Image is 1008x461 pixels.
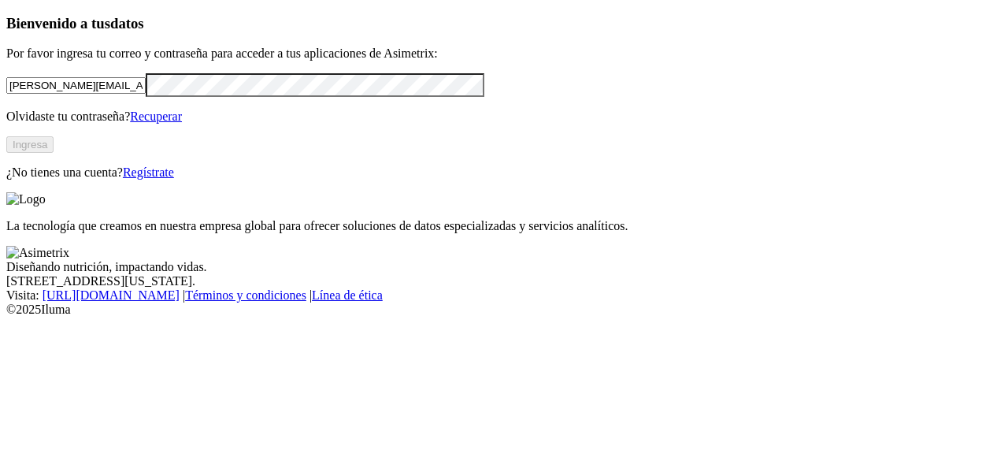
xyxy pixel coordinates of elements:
[312,288,383,302] a: Línea de ética
[6,288,1002,303] div: Visita : | |
[43,288,180,302] a: [URL][DOMAIN_NAME]
[6,136,54,153] button: Ingresa
[6,219,1002,233] p: La tecnología que creamos en nuestra empresa global para ofrecer soluciones de datos especializad...
[6,165,1002,180] p: ¿No tienes una cuenta?
[6,15,1002,32] h3: Bienvenido a tus
[6,192,46,206] img: Logo
[6,303,1002,317] div: © 2025 Iluma
[130,110,182,123] a: Recuperar
[6,77,146,94] input: Tu correo
[6,274,1002,288] div: [STREET_ADDRESS][US_STATE].
[6,260,1002,274] div: Diseñando nutrición, impactando vidas.
[185,288,306,302] a: Términos y condiciones
[6,110,1002,124] p: Olvidaste tu contraseña?
[6,46,1002,61] p: Por favor ingresa tu correo y contraseña para acceder a tus aplicaciones de Asimetrix:
[110,15,144,32] span: datos
[123,165,174,179] a: Regístrate
[6,246,69,260] img: Asimetrix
